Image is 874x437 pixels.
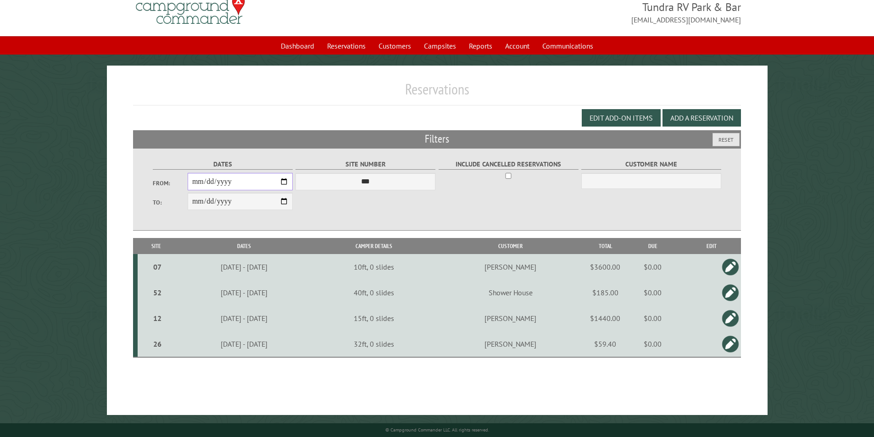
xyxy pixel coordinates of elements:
[176,288,312,297] div: [DATE] - [DATE]
[537,37,599,55] a: Communications
[434,305,587,331] td: [PERSON_NAME]
[153,159,293,170] label: Dates
[587,280,623,305] td: $185.00
[623,331,682,357] td: $0.00
[581,159,721,170] label: Customer Name
[463,37,498,55] a: Reports
[587,305,623,331] td: $1440.00
[322,37,371,55] a: Reservations
[138,238,175,254] th: Site
[500,37,535,55] a: Account
[313,331,434,357] td: 32ft, 0 slides
[176,262,312,271] div: [DATE] - [DATE]
[141,288,173,297] div: 52
[313,305,434,331] td: 15ft, 0 slides
[623,305,682,331] td: $0.00
[434,280,587,305] td: Shower House
[153,198,188,207] label: To:
[313,254,434,280] td: 10ft, 0 slides
[587,254,623,280] td: $3600.00
[153,179,188,188] label: From:
[275,37,320,55] a: Dashboard
[176,314,312,323] div: [DATE] - [DATE]
[434,254,587,280] td: [PERSON_NAME]
[175,238,313,254] th: Dates
[623,254,682,280] td: $0.00
[434,331,587,357] td: [PERSON_NAME]
[133,130,741,148] h2: Filters
[141,339,173,348] div: 26
[434,238,587,254] th: Customer
[141,314,173,323] div: 12
[623,280,682,305] td: $0.00
[313,280,434,305] td: 40ft, 0 slides
[662,109,741,127] button: Add a Reservation
[439,159,579,170] label: Include Cancelled Reservations
[582,109,661,127] button: Edit Add-on Items
[373,37,417,55] a: Customers
[587,238,623,254] th: Total
[623,238,682,254] th: Due
[295,159,435,170] label: Site Number
[313,238,434,254] th: Camper Details
[682,238,741,254] th: Edit
[587,331,623,357] td: $59.40
[141,262,173,271] div: 07
[176,339,312,348] div: [DATE] - [DATE]
[418,37,462,55] a: Campsites
[385,427,489,433] small: © Campground Commander LLC. All rights reserved.
[133,80,741,105] h1: Reservations
[713,133,740,146] button: Reset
